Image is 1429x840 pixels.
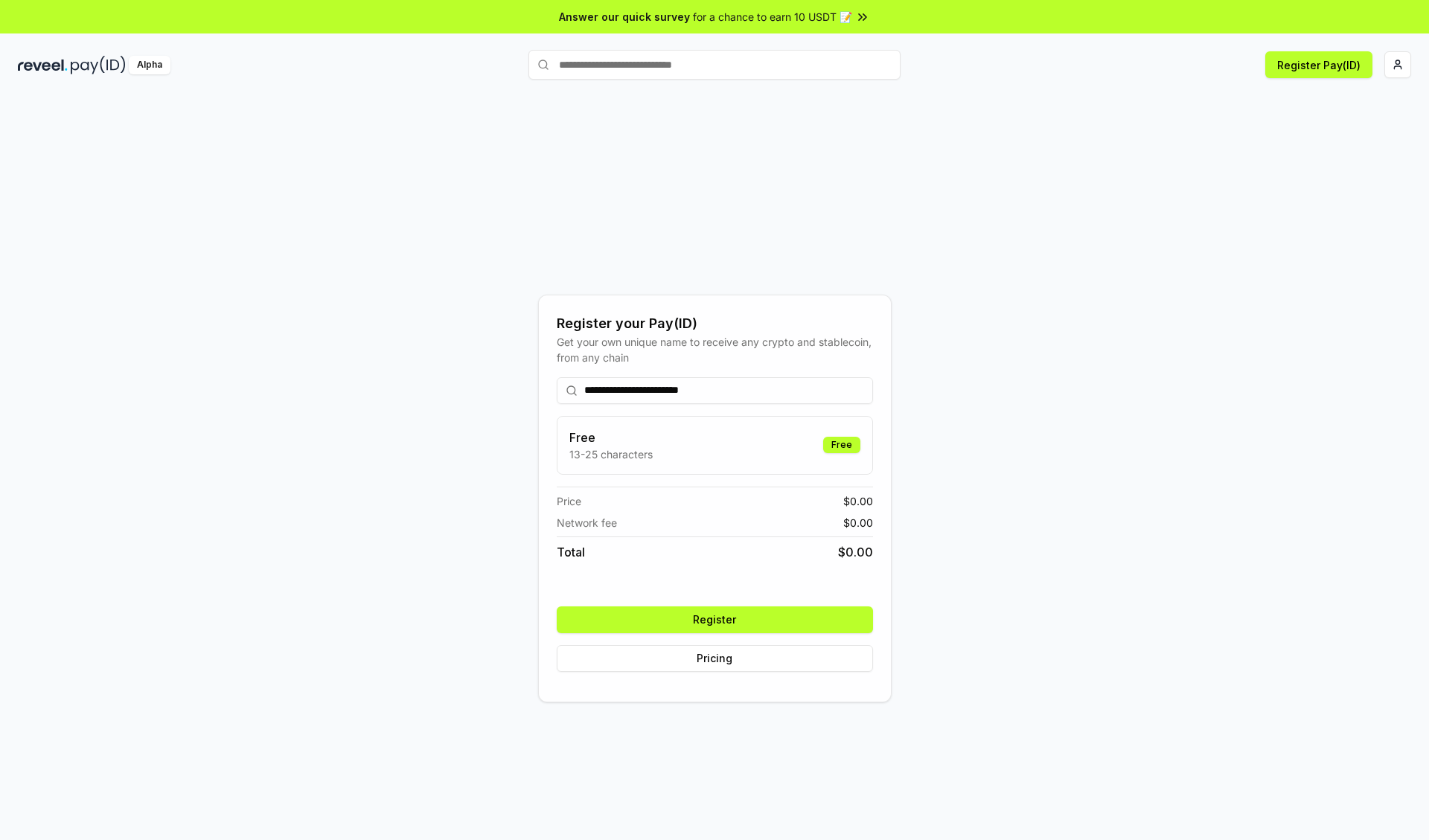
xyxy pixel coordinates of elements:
[18,56,68,74] img: reveel_dark
[569,429,653,446] h3: Free
[559,9,690,25] span: Answer our quick survey
[693,9,852,25] span: for a chance to earn 10 USDT 📝
[557,543,585,561] span: Total
[569,446,653,462] p: 13-25 characters
[557,606,873,633] button: Register
[557,334,873,365] div: Get your own unique name to receive any crypto and stablecoin, from any chain
[843,493,873,509] span: $ 0.00
[823,437,860,453] div: Free
[838,543,873,561] span: $ 0.00
[1265,51,1372,78] button: Register Pay(ID)
[557,645,873,672] button: Pricing
[129,56,170,74] div: Alpha
[557,493,581,509] span: Price
[557,515,617,530] span: Network fee
[71,56,126,74] img: pay_id
[843,515,873,530] span: $ 0.00
[557,313,873,334] div: Register your Pay(ID)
